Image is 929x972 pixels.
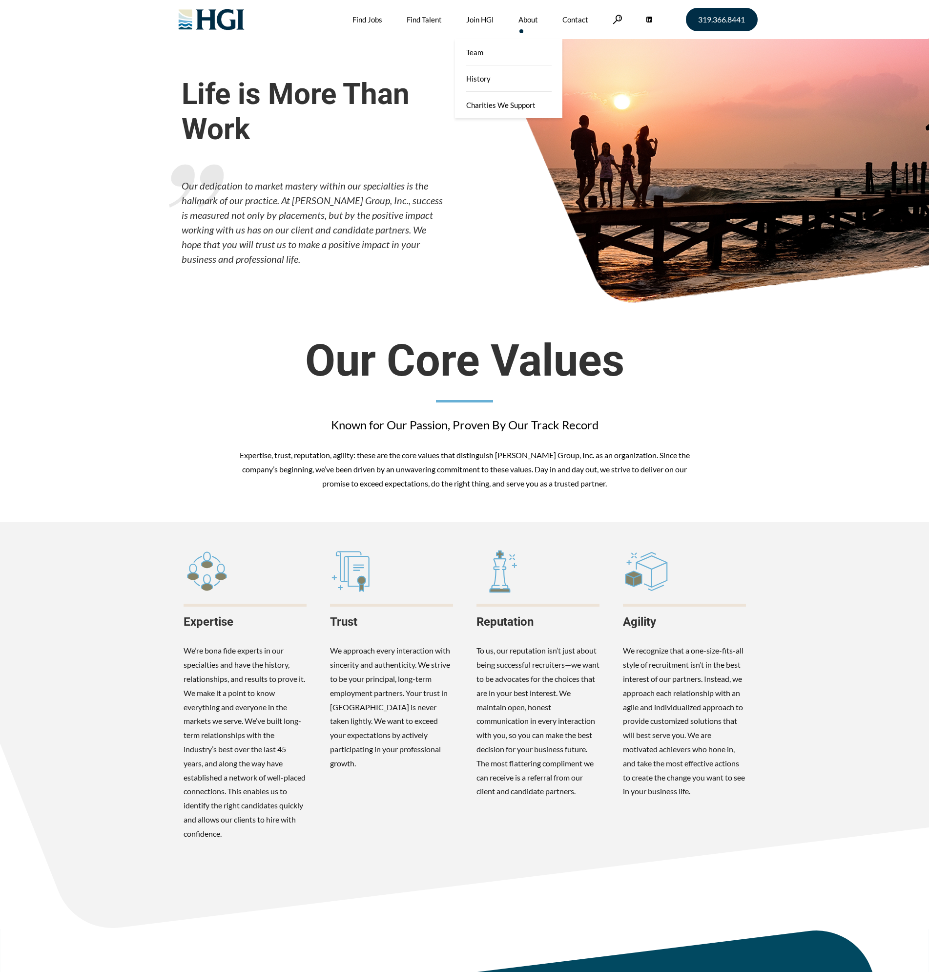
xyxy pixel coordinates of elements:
[237,337,692,385] span: Our Core Values
[182,77,445,147] span: Life is More Than Work
[455,39,562,65] a: Team
[237,448,692,490] p: Expertise, trust, reputation, agility: these are the core values that distinguish [PERSON_NAME] G...
[184,614,307,634] h3: Expertise
[455,65,562,92] a: History
[455,92,562,118] a: Charities We Support
[686,8,758,31] a: 319.366.8441
[613,15,622,24] a: Search
[623,614,746,634] h3: Agility
[476,614,599,634] h3: Reputation
[182,178,445,266] p: Our dedication to market mastery within our specialties is the hallmark of our practice. At [PERS...
[698,16,745,23] span: 319.366.8441
[237,417,692,433] div: Known for Our Passion, Proven By Our Track Record
[330,614,453,634] h3: Trust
